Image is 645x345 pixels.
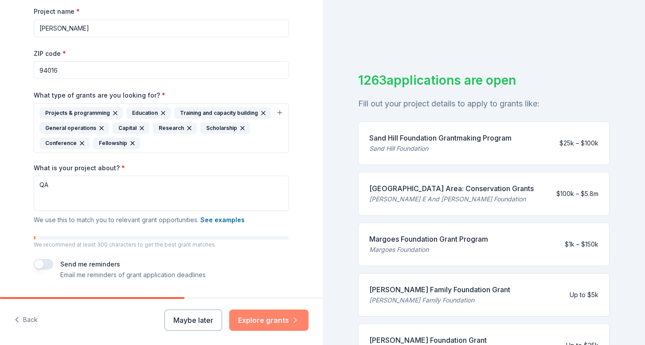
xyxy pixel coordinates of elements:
div: [PERSON_NAME] E And [PERSON_NAME] Foundation [369,194,534,204]
input: After school program [34,20,289,37]
label: Send me reminders [60,260,120,268]
div: Research [153,122,197,134]
div: Up to $5k [570,290,598,300]
button: Projects & programmingEducationTraining and capacity buildingGeneral operationsCapitalResearchSch... [34,103,289,153]
div: [PERSON_NAME] Family Foundation Grant [369,284,510,295]
p: Email me reminders of grant application deadlines [60,270,206,280]
p: We recommend at least 300 characters to get the best grant matches. [34,241,289,248]
button: Maybe later [164,310,222,331]
div: Fill out your project details to apply to grants like: [358,97,610,111]
label: What type of grants are you looking for? [34,91,165,100]
div: $25k – $100k [559,138,598,149]
button: See examples [200,215,245,225]
div: Margoes Foundation [369,244,488,255]
div: Margoes Foundation Grant Program [369,234,488,244]
label: Project name [34,7,80,16]
div: [PERSON_NAME] Family Foundation [369,295,510,306]
textarea: QA [34,176,289,211]
div: 1263 applications are open [358,71,610,90]
div: Training and capacity building [174,107,271,119]
span: We use this to match you to relevant grant opportunities. [34,216,245,223]
div: Sand Hill Foundation [369,143,512,154]
div: Sand Hill Foundation Grantmaking Program [369,133,512,143]
div: Capital [113,122,149,134]
div: Education [126,107,171,119]
button: Back [14,311,38,329]
div: Scholarship [200,122,250,134]
div: Projects & programming [39,107,123,119]
div: Conference [39,137,90,149]
div: [GEOGRAPHIC_DATA] Area: Conservation Grants [369,183,534,194]
button: Explore grants [229,310,309,331]
div: $100k – $5.8m [556,188,598,199]
label: ZIP code [34,49,66,58]
div: Fellowship [93,137,140,149]
input: 12345 (U.S. only) [34,61,289,79]
div: $1k – $150k [565,239,598,250]
label: What is your project about? [34,164,125,172]
div: General operations [39,122,109,134]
